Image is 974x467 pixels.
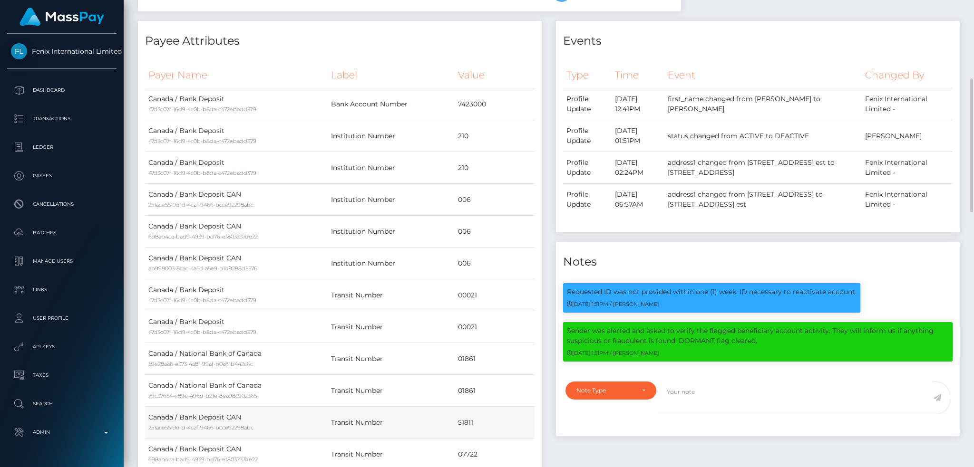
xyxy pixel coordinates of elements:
h4: Notes [563,254,953,270]
th: Value [455,62,535,88]
small: 29c37654-e89e-496d-b21e-8ea98c902365 [148,392,257,399]
small: 47d3c07f-16d9-4c0b-b8da-c472ebadd379 [148,106,256,113]
td: Institution Number [328,248,455,279]
td: address1 changed from [STREET_ADDRESS] to [STREET_ADDRESS] est [664,184,862,216]
td: [DATE] 12:41PM [612,88,664,120]
td: Transit Number [328,311,455,343]
p: Requested ID was not provided within one (1) week. ID necessary to reactivate account. [567,287,857,297]
a: Cancellations [7,192,117,216]
td: Canada / Bank Deposit CAN [145,407,328,438]
td: Institution Number [328,184,455,216]
small: [DATE] 1:51PM / [PERSON_NAME] [567,350,659,356]
td: [DATE] 02:24PM [612,152,664,184]
td: 01861 [455,375,535,407]
td: 00021 [455,279,535,311]
td: Canada / Bank Deposit CAN [145,248,328,279]
td: Canada / Bank Deposit [145,88,328,120]
td: Canada / Bank Deposit [145,311,328,343]
p: Batches [11,226,113,240]
small: 698ab4ca-bad9-4939-bd76-ef803237de22 [148,233,258,240]
small: 47d3c07f-16d9-4c0b-b8da-c472ebadd379 [148,329,256,335]
th: Payer Name [145,62,328,88]
td: Profile Update [563,184,612,216]
th: Label [328,62,455,88]
th: Type [563,62,612,88]
td: [DATE] 01:51PM [612,120,664,152]
td: Bank Account Number [328,88,455,120]
p: Transactions [11,112,113,126]
td: Profile Update [563,88,612,120]
td: 210 [455,120,535,152]
td: Transit Number [328,375,455,407]
h4: Payee Attributes [145,33,535,49]
td: 210 [455,152,535,184]
p: Search [11,397,113,411]
th: Changed By [862,62,953,88]
small: ab998003-8cac-4a5d-a5e9-b1d9288d5576 [148,265,257,272]
a: Dashboard [7,78,117,102]
small: 47d3c07f-16d9-4c0b-b8da-c472ebadd379 [148,170,256,176]
img: Fenix International Limited [11,43,27,59]
p: Admin [11,425,113,439]
td: Fenix International Limited - [862,152,953,184]
a: Ledger [7,135,117,159]
td: 51811 [455,407,535,438]
td: Transit Number [328,407,455,438]
th: Event [664,62,862,88]
p: Manage Users [11,254,113,268]
span: Fenix International Limited [7,47,117,56]
a: User Profile [7,306,117,330]
td: address1 changed from [STREET_ADDRESS] est to [STREET_ADDRESS] [664,152,862,184]
small: 698ab4ca-bad9-4939-bd76-ef803237de22 [148,456,258,463]
td: Canada / Bank Deposit CAN [145,184,328,216]
td: Fenix International Limited - [862,88,953,120]
td: Canada / Bank Deposit [145,279,328,311]
td: Canada / National Bank of Canada [145,343,328,375]
td: 006 [455,216,535,248]
td: Transit Number [328,343,455,375]
p: Links [11,283,113,297]
td: Canada / National Bank of Canada [145,375,328,407]
td: Profile Update [563,152,612,184]
td: Institution Number [328,152,455,184]
small: 251ace55-9d1d-4caf-9466-bcce92298abc [148,201,253,208]
h4: Events [563,33,953,49]
a: Manage Users [7,249,117,273]
img: MassPay Logo [19,8,104,26]
p: API Keys [11,340,113,354]
p: Payees [11,169,113,183]
small: 47d3c07f-16d9-4c0b-b8da-c472ebadd379 [148,138,256,144]
small: 47d3c07f-16d9-4c0b-b8da-c472ebadd379 [148,297,256,304]
td: 7423000 [455,88,535,120]
a: Payees [7,164,117,188]
p: Cancellations [11,197,113,211]
td: first_name changed from [PERSON_NAME] to [PERSON_NAME] [664,88,862,120]
a: Taxes [7,363,117,387]
div: Note Type [576,387,634,394]
button: Note Type [565,381,656,400]
td: [DATE] 06:57AM [612,184,664,216]
td: 01861 [455,343,535,375]
a: Search [7,392,117,416]
a: Links [7,278,117,302]
td: Transit Number [328,279,455,311]
small: 59e28aa6-e373-4a8f-99af-b0a61b442c6c [148,361,253,367]
a: Batches [7,221,117,245]
p: Sender was alerted and asked to verify the flagged beneficiary account activity. They will inform... [567,326,949,346]
a: Admin [7,420,117,444]
td: 006 [455,248,535,279]
td: [PERSON_NAME] [862,120,953,152]
td: Canada / Bank Deposit [145,120,328,152]
td: Fenix International Limited - [862,184,953,216]
a: Transactions [7,107,117,131]
td: status changed from ACTIVE to DEACTIVE [664,120,862,152]
td: Canada / Bank Deposit CAN [145,216,328,248]
small: [DATE] 1:51PM / [PERSON_NAME] [567,301,659,307]
th: Time [612,62,664,88]
td: 006 [455,184,535,216]
p: User Profile [11,311,113,325]
small: 251ace55-9d1d-4caf-9466-bcce92298abc [148,424,253,431]
td: Institution Number [328,120,455,152]
a: API Keys [7,335,117,359]
td: Canada / Bank Deposit [145,152,328,184]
